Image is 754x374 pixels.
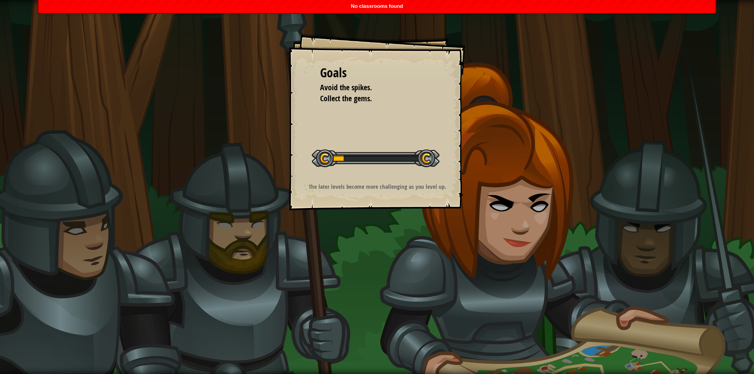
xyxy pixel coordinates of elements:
div: Goals [320,64,434,82]
span: Avoid the spikes. [320,82,372,93]
span: Collect the gems. [320,93,372,104]
p: The later levels become more challenging as you level up. [298,182,456,191]
span: No classrooms found [351,3,403,9]
li: Collect the gems. [310,93,432,104]
li: Avoid the spikes. [310,82,432,93]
